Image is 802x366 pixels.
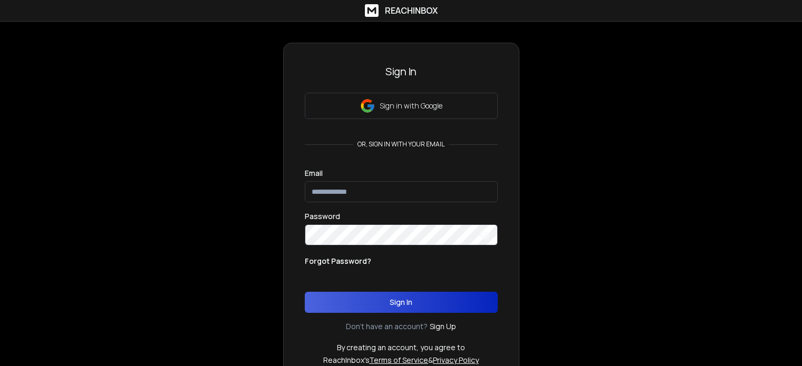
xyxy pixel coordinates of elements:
a: Privacy Policy [433,355,479,365]
h3: Sign In [305,64,498,79]
p: ReachInbox's & [323,355,479,365]
label: Password [305,213,340,220]
p: Don't have an account? [346,321,428,332]
button: Sign In [305,292,498,313]
a: Sign Up [430,321,456,332]
a: ReachInbox [365,4,438,17]
p: Forgot Password? [305,256,371,266]
p: or, sign in with your email [353,140,449,149]
button: Sign in with Google [305,93,498,119]
p: Sign in with Google [380,101,442,111]
p: By creating an account, you agree to [337,342,465,353]
label: Email [305,170,323,177]
a: Terms of Service [369,355,428,365]
h1: ReachInbox [385,4,438,17]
